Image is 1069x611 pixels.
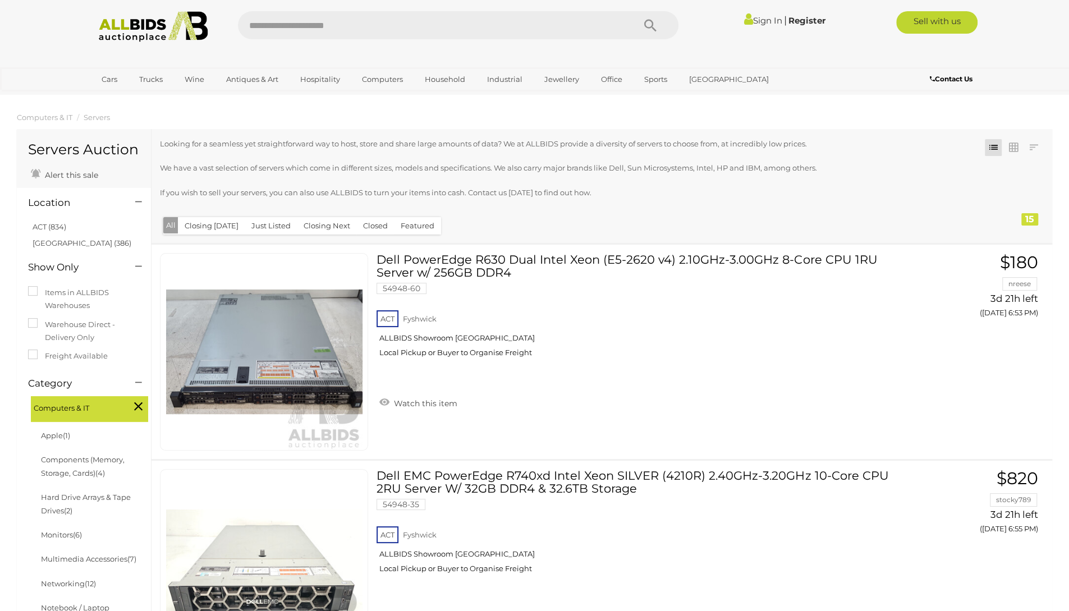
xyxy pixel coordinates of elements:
a: Hard Drive Arrays & Tape Drives(2) [41,493,131,514]
button: Search [622,11,678,39]
label: Items in ALLBIDS Warehouses [28,286,140,313]
label: Warehouse Direct - Delivery Only [28,318,140,344]
a: Servers [84,113,110,122]
h4: Location [28,197,118,208]
a: [GEOGRAPHIC_DATA] [682,70,776,89]
a: Cars [94,70,125,89]
img: Allbids.com.au [93,11,214,42]
h1: Servers Auction [28,142,140,158]
span: (2) [64,506,72,515]
span: (4) [95,468,105,477]
span: $820 [997,468,1038,489]
span: $180 [1000,252,1038,273]
a: Antiques & Art [219,70,286,89]
a: Sports [637,70,675,89]
a: $820 stocky789 3d 21h left ([DATE] 6:55 PM) [911,469,1041,539]
a: Alert this sale [28,166,101,182]
a: Monitors(6) [41,530,82,539]
a: Computers [355,70,410,89]
p: If you wish to sell your servers, you can also use ALLBIDS to turn your items into cash. Contact ... [160,186,962,199]
img: 54948-60a.jpg [166,254,363,450]
h4: Show Only [28,262,118,273]
b: Contact Us [929,75,972,83]
a: Dell PowerEdge R630 Dual Intel Xeon (E5-2620 v4) 2.10GHz-3.00GHz 8-Core CPU 1RU Server w/ 256GB D... [385,253,893,366]
span: Computers & IT [34,399,118,415]
a: $180 nreese 3d 21h left ([DATE] 6:53 PM) [911,253,1041,323]
a: ACT (834) [33,222,66,231]
a: Components (Memory, Storage, Cards)(4) [41,455,125,477]
a: Industrial [480,70,530,89]
span: (6) [73,530,82,539]
button: Just Listed [245,217,297,235]
h4: Category [28,378,118,389]
a: Trucks [132,70,170,89]
a: Networking(12) [41,579,96,588]
a: Dell EMC PowerEdge R740xd Intel Xeon SILVER (4210R) 2.40GHz-3.20GHz 10-Core CPU 2RU Server W/ 32G... [385,469,893,582]
a: Sign In [744,15,782,26]
a: Jewellery [537,70,586,89]
a: [GEOGRAPHIC_DATA] (386) [33,238,131,247]
a: Computers & IT [17,113,72,122]
a: Hospitality [293,70,347,89]
button: All [163,217,178,233]
p: We have a vast selection of servers which come in different sizes, models and specifications. We ... [160,162,962,174]
a: Contact Us [929,73,975,85]
a: Watch this item [377,394,460,411]
button: Closed [356,217,394,235]
span: Alert this sale [42,170,98,180]
a: Sell with us [896,11,978,34]
span: (7) [127,554,136,563]
a: Household [417,70,472,89]
a: Office [594,70,630,89]
p: Looking for a seamless yet straightforward way to host, store and share large amounts of data? We... [160,137,962,150]
span: | [784,14,787,26]
button: Featured [394,217,441,235]
span: Watch this item [391,398,457,408]
a: Wine [177,70,212,89]
a: Register [788,15,825,26]
a: Apple(1) [41,431,70,440]
span: (1) [63,431,70,440]
span: (12) [85,579,96,588]
a: Multimedia Accessories(7) [41,554,136,563]
button: Closing [DATE] [178,217,245,235]
label: Freight Available [28,350,108,362]
button: Closing Next [297,217,357,235]
div: 15 [1021,213,1038,226]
